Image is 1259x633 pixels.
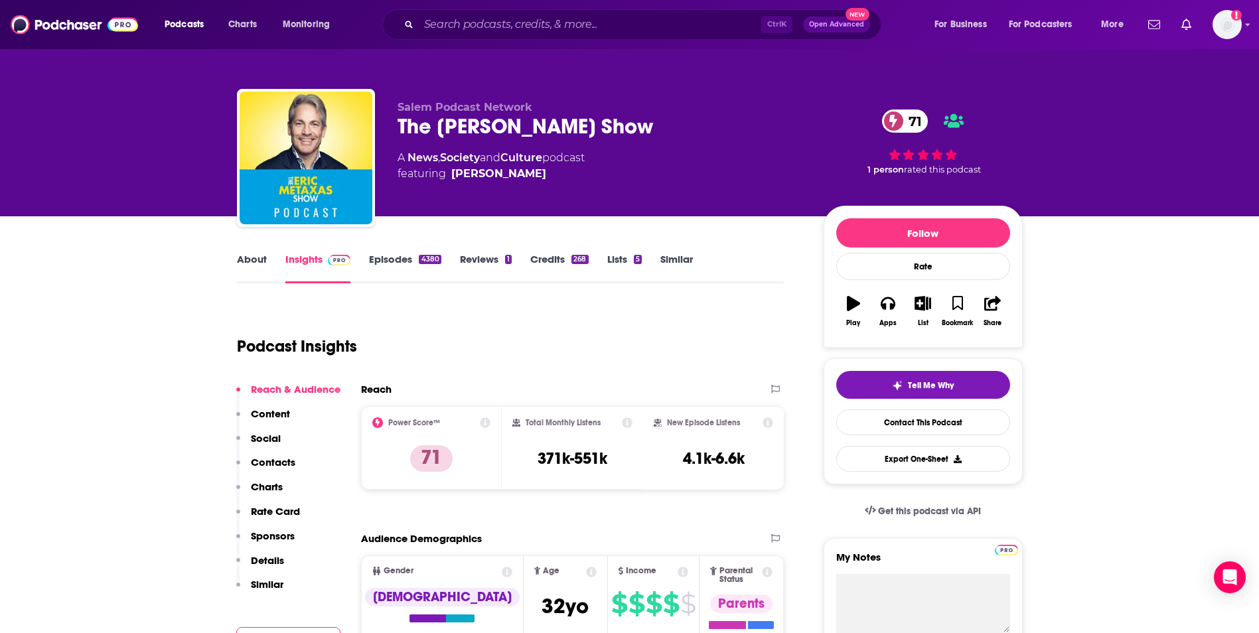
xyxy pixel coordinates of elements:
[388,418,440,427] h2: Power Score™
[836,287,871,335] button: Play
[283,15,330,34] span: Monitoring
[228,15,257,34] span: Charts
[892,380,903,391] img: tell me why sparkle
[542,593,589,619] span: 32 yo
[538,449,607,468] h3: 371k-551k
[398,101,532,113] span: Salem Podcast Network
[273,14,347,35] button: open menu
[480,151,500,164] span: and
[1214,561,1246,593] div: Open Intercom Messenger
[710,595,773,613] div: Parents
[803,17,870,33] button: Open AdvancedNew
[836,253,1010,280] div: Rate
[836,218,1010,247] button: Follow
[1231,10,1242,21] svg: Add a profile image
[407,151,438,164] a: News
[824,101,1023,183] div: 71 1 personrated this podcast
[1101,15,1124,34] span: More
[905,287,940,335] button: List
[846,8,869,21] span: New
[1009,15,1073,34] span: For Podcasters
[236,578,283,602] button: Similar
[369,253,441,283] a: Episodes4380
[904,165,981,175] span: rated this podcast
[995,545,1018,555] img: Podchaser Pro
[660,253,693,283] a: Similar
[220,14,265,35] a: Charts
[11,12,138,37] img: Podchaser - Follow, Share and Rate Podcasts
[236,505,300,529] button: Rate Card
[995,543,1018,555] a: Pro website
[251,456,295,468] p: Contacts
[719,567,760,584] span: Parental Status
[667,418,740,427] h2: New Episode Listens
[285,253,351,283] a: InsightsPodchaser Pro
[918,319,928,327] div: List
[809,21,864,28] span: Open Advanced
[629,593,644,614] span: $
[365,588,520,606] div: [DEMOGRAPHIC_DATA]
[626,567,656,575] span: Income
[251,383,340,395] p: Reach & Audience
[237,253,267,283] a: About
[1176,13,1197,36] a: Show notifications dropdown
[361,532,482,545] h2: Audience Demographics
[836,446,1010,472] button: Export One-Sheet
[251,578,283,591] p: Similar
[530,253,588,283] a: Credits268
[451,166,546,182] a: Eric Metaxas
[663,593,679,614] span: $
[836,551,1010,574] label: My Notes
[940,287,975,335] button: Bookmark
[236,432,281,457] button: Social
[836,371,1010,399] button: tell me why sparkleTell Me Why
[384,567,413,575] span: Gender
[683,449,745,468] h3: 4.1k-6.6k
[440,151,480,164] a: Society
[871,287,905,335] button: Apps
[395,9,894,40] div: Search podcasts, credits, & more...
[846,319,860,327] div: Play
[236,407,290,432] button: Content
[1213,10,1242,39] button: Show profile menu
[1213,10,1242,39] img: User Profile
[361,383,392,395] h2: Reach
[925,14,1003,35] button: open menu
[251,529,295,542] p: Sponsors
[438,151,440,164] span: ,
[607,253,642,283] a: Lists5
[908,380,954,391] span: Tell Me Why
[984,319,1001,327] div: Share
[236,529,295,554] button: Sponsors
[500,151,542,164] a: Culture
[236,456,295,480] button: Contacts
[934,15,987,34] span: For Business
[240,92,372,224] img: The Eric Metaxas Show
[251,480,283,493] p: Charts
[882,109,928,133] a: 71
[165,15,204,34] span: Podcasts
[1213,10,1242,39] span: Logged in as smacnaughton
[867,165,904,175] span: 1 person
[942,319,973,327] div: Bookmark
[634,255,642,264] div: 5
[879,319,897,327] div: Apps
[328,255,351,265] img: Podchaser Pro
[251,505,300,518] p: Rate Card
[646,593,662,614] span: $
[398,150,585,182] div: A podcast
[526,418,601,427] h2: Total Monthly Listens
[236,480,283,505] button: Charts
[398,166,585,182] span: featuring
[571,255,588,264] div: 268
[611,593,627,614] span: $
[854,495,992,527] a: Get this podcast via API
[761,16,792,33] span: Ctrl K
[410,445,453,472] p: 71
[543,567,559,575] span: Age
[895,109,928,133] span: 71
[1143,13,1165,36] a: Show notifications dropdown
[836,409,1010,435] a: Contact This Podcast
